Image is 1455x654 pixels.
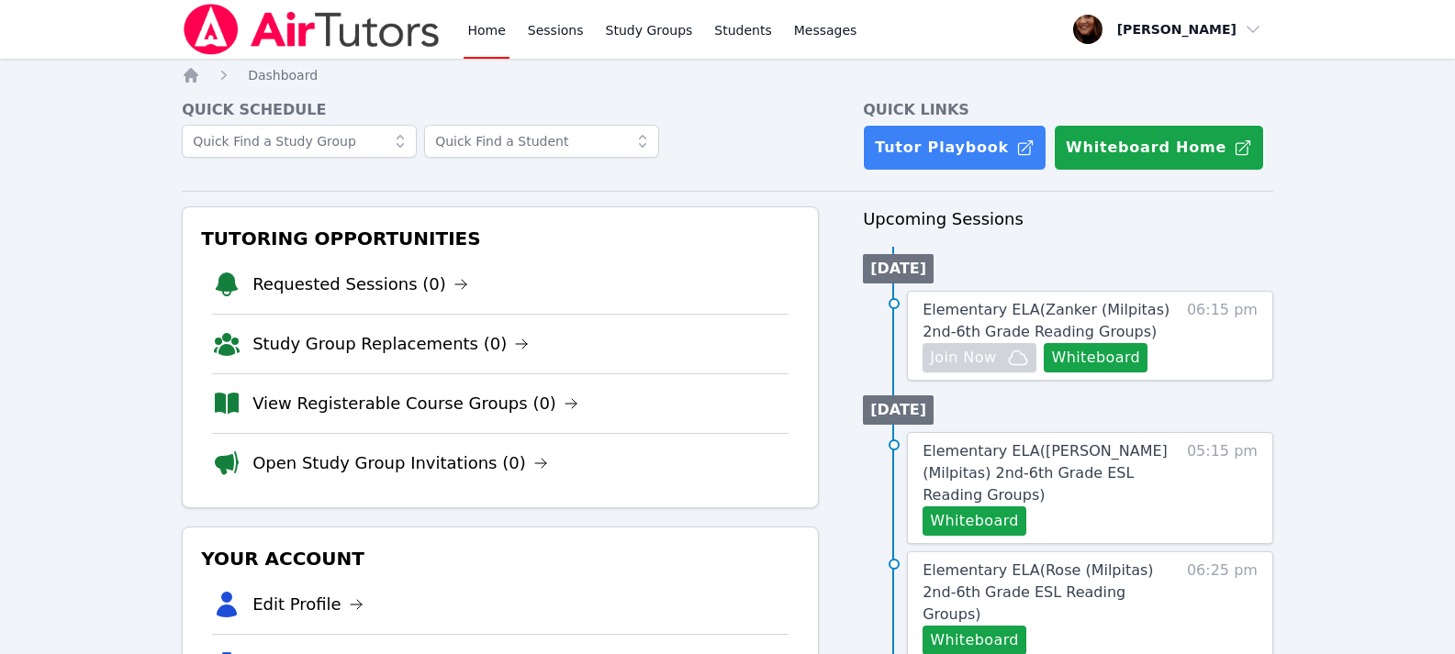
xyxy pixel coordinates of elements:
[1044,343,1147,372] button: Whiteboard
[923,442,1168,504] span: Elementary ELA ( [PERSON_NAME] (Milpitas) 2nd-6th Grade ESL Reading Groups )
[182,99,819,121] h4: Quick Schedule
[197,542,803,575] h3: Your Account
[182,66,1273,84] nav: Breadcrumb
[1187,299,1258,372] span: 06:15 pm
[252,450,548,476] a: Open Study Group Invitations (0)
[923,560,1174,626] a: Elementary ELA(Rose (Milpitas) 2nd-6th Grade ESL Reading Groups)
[930,347,996,369] span: Join Now
[182,125,417,158] input: Quick Find a Study Group
[923,299,1174,343] a: Elementary ELA(Zanker (Milpitas) 2nd-6th Grade Reading Groups)
[252,272,468,297] a: Requested Sessions (0)
[1187,440,1258,536] span: 05:15 pm
[794,21,857,39] span: Messages
[1054,125,1264,171] button: Whiteboard Home
[923,561,1153,623] span: Elementary ELA ( Rose (Milpitas) 2nd-6th Grade ESL Reading Groups )
[863,99,1273,121] h4: Quick Links
[252,391,578,416] a: View Registerable Course Groups (0)
[923,440,1174,506] a: Elementary ELA([PERSON_NAME] (Milpitas) 2nd-6th Grade ESL Reading Groups)
[197,222,803,255] h3: Tutoring Opportunities
[252,592,364,617] a: Edit Profile
[923,343,1036,372] button: Join Now
[863,395,934,425] li: [DATE]
[252,331,529,357] a: Study Group Replacements (0)
[424,125,659,158] input: Quick Find a Student
[923,301,1170,340] span: Elementary ELA ( Zanker (Milpitas) 2nd-6th Grade Reading Groups )
[923,506,1026,536] button: Whiteboard
[863,206,1273,232] h3: Upcoming Sessions
[248,66,318,84] a: Dashboard
[182,4,442,55] img: Air Tutors
[248,68,318,83] span: Dashboard
[863,125,1046,171] a: Tutor Playbook
[863,254,934,283] li: [DATE]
